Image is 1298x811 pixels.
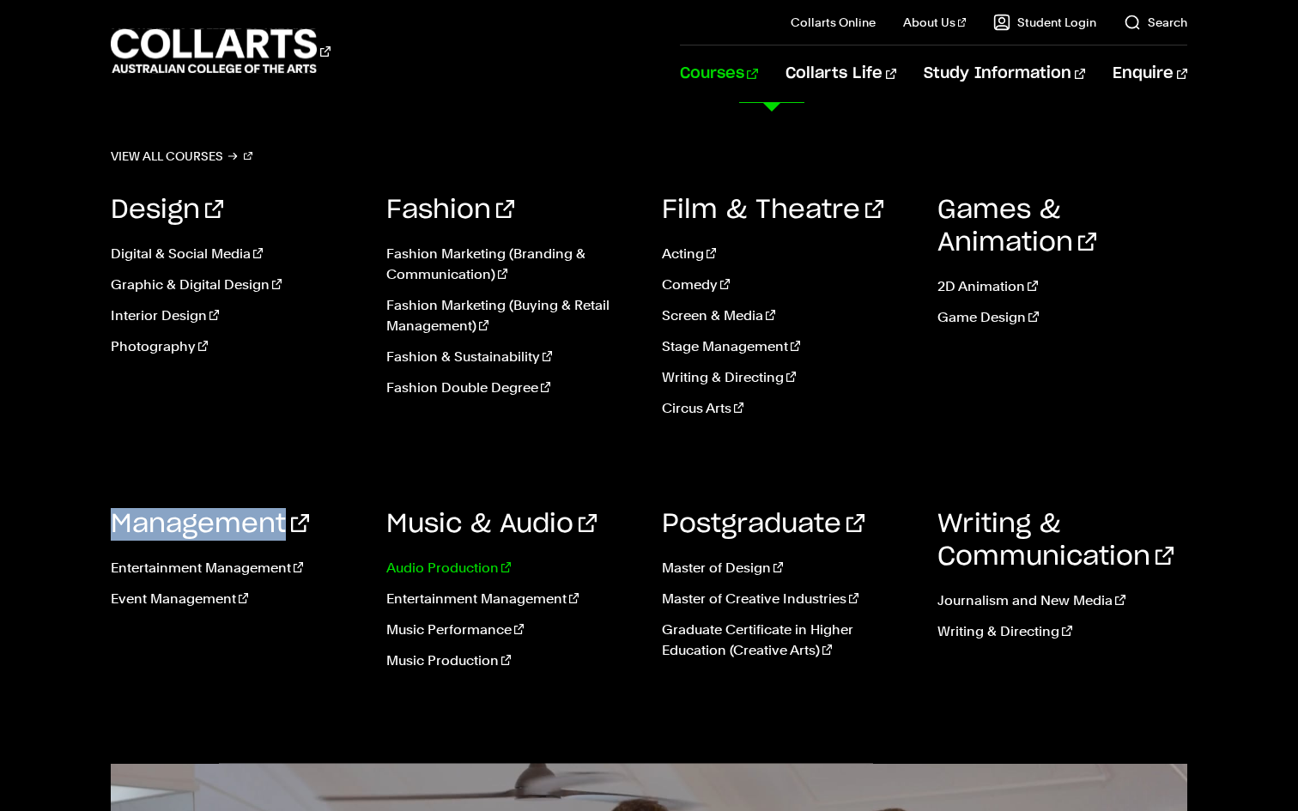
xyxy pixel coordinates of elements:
a: Fashion Marketing (Buying & Retail Management) [386,295,636,336]
a: Audio Production [386,558,636,578]
a: Collarts Online [791,14,876,31]
a: 2D Animation [937,276,1187,297]
a: Collarts Life [785,45,896,102]
a: Student Login [993,14,1096,31]
a: Fashion [386,197,514,223]
a: Management [111,511,309,537]
a: Entertainment Management [111,558,361,578]
a: Fashion & Sustainability [386,347,636,367]
a: Courses [680,45,758,102]
a: Photography [111,336,361,357]
a: Writing & Directing [662,367,912,388]
a: Digital & Social Media [111,244,361,264]
a: Fashion Double Degree [386,378,636,398]
a: Master of Creative Industries [662,589,912,609]
a: Interior Design [111,306,361,326]
a: Graphic & Digital Design [111,275,361,295]
a: Writing & Directing [937,621,1187,642]
a: Music Performance [386,620,636,640]
a: Entertainment Management [386,589,636,609]
a: Event Management [111,589,361,609]
a: Graduate Certificate in Higher Education (Creative Arts) [662,620,912,661]
a: Enquire [1113,45,1187,102]
a: Journalism and New Media [937,590,1187,611]
a: Search [1124,14,1187,31]
a: Film & Theatre [662,197,883,223]
a: Music Production [386,651,636,671]
a: View all courses [111,144,253,168]
a: Music & Audio [386,511,597,537]
a: Acting [662,244,912,264]
a: Master of Design [662,558,912,578]
a: Circus Arts [662,398,912,419]
div: Go to homepage [111,27,331,76]
a: Design [111,197,223,223]
a: Game Design [937,307,1187,328]
a: Postgraduate [662,511,864,537]
a: Comedy [662,275,912,295]
a: Writing & Communication [937,511,1174,570]
a: Fashion Marketing (Branding & Communication) [386,244,636,285]
a: Screen & Media [662,306,912,326]
a: About Us [903,14,967,31]
a: Stage Management [662,336,912,357]
a: Study Information [924,45,1085,102]
a: Games & Animation [937,197,1096,256]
